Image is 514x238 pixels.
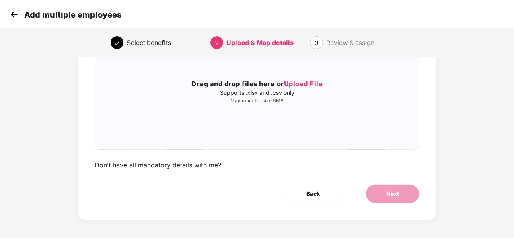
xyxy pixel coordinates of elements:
span: Upload File [284,80,323,88]
span: 3 [315,39,319,47]
p: Add multiple employees [24,10,121,20]
span: Drag and drop files here orUpload FileSupports .xlsx and .csv onlyMaximum file size 5MB [95,34,419,149]
img: svg+xml;base64,PHN2ZyB4bWxucz0iaHR0cDovL3d3dy53My5vcmcvMjAwMC9zdmciIHdpZHRoPSIzMCIgaGVpZ2h0PSIzMC... [8,8,20,20]
span: check [114,40,120,46]
p: Supports .xlsx and .csv only [95,90,419,96]
span: 2 [215,39,219,47]
span: Back [306,189,320,198]
div: Upload & Map details [226,36,294,49]
div: Review & assign [326,36,374,49]
div: Select benefits [127,36,171,49]
p: Maximum file size 5MB [95,98,419,104]
div: Don’t have all mandatory details with me? [95,161,221,169]
h3: Drag and drop files here or [95,79,419,90]
button: Next [366,184,419,203]
button: Back [286,184,340,203]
